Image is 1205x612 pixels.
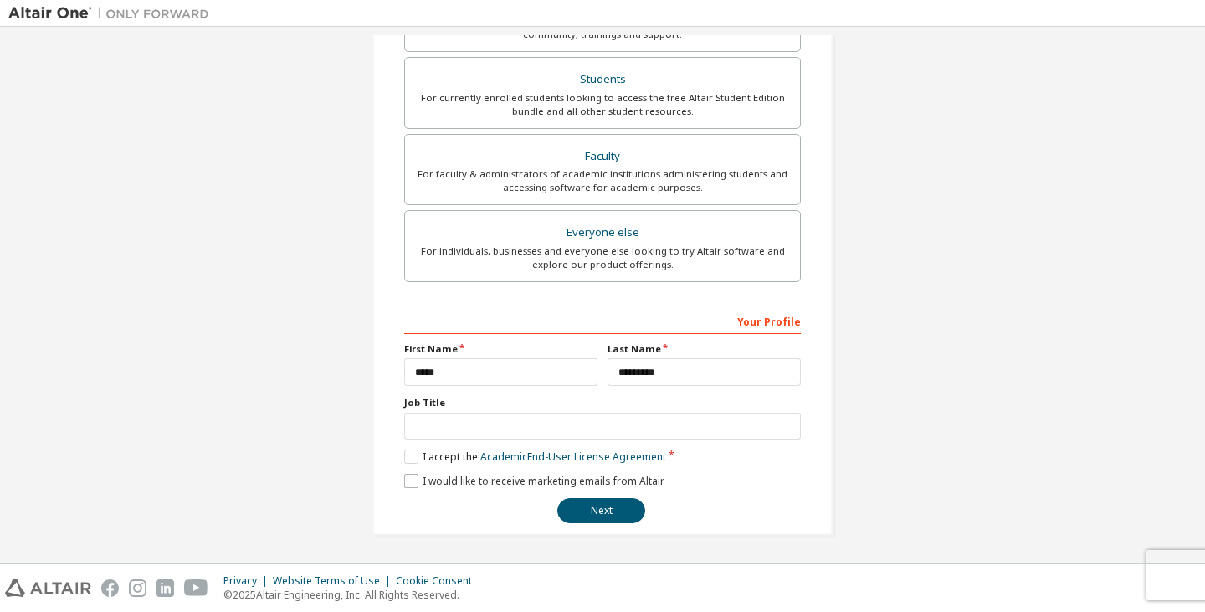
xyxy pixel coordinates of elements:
div: Your Profile [404,307,801,334]
div: For faculty & administrators of academic institutions administering students and accessing softwa... [415,167,790,194]
label: I accept the [404,450,666,464]
img: altair_logo.svg [5,579,91,597]
label: Last Name [608,342,801,356]
img: linkedin.svg [156,579,174,597]
img: instagram.svg [129,579,146,597]
label: I would like to receive marketing emails from Altair [404,474,664,488]
div: Website Terms of Use [273,574,396,588]
p: © 2025 Altair Engineering, Inc. All Rights Reserved. [223,588,482,602]
label: First Name [404,342,597,356]
div: For individuals, businesses and everyone else looking to try Altair software and explore our prod... [415,244,790,271]
a: Academic End-User License Agreement [480,450,666,464]
button: Next [557,498,645,523]
div: Privacy [223,574,273,588]
img: Altair One [8,5,218,22]
img: facebook.svg [101,579,119,597]
div: Faculty [415,145,790,168]
div: Cookie Consent [396,574,482,588]
div: Everyone else [415,221,790,244]
img: youtube.svg [184,579,208,597]
div: Students [415,68,790,91]
label: Job Title [404,396,801,409]
div: For currently enrolled students looking to access the free Altair Student Edition bundle and all ... [415,91,790,118]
